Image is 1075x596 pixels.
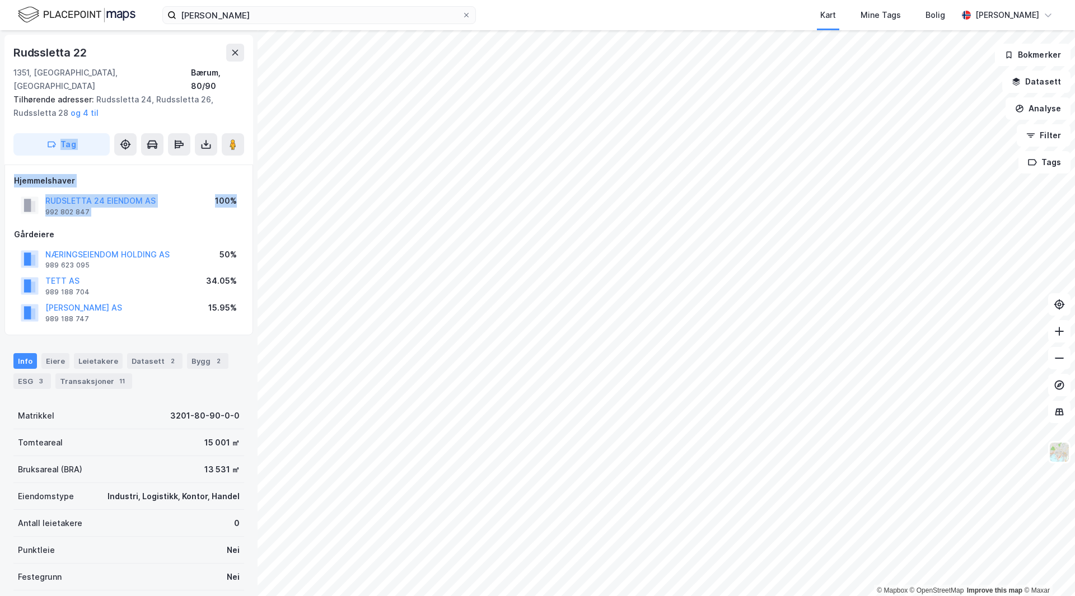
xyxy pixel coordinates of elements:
div: Eiendomstype [18,490,74,503]
button: Filter [1017,124,1071,147]
div: 3201-80-90-0-0 [170,409,240,423]
div: 989 188 747 [45,315,89,323]
div: Festegrunn [18,570,62,584]
div: Punktleie [18,543,55,557]
div: Rudssletta 22 [13,44,88,62]
div: 3 [35,376,46,387]
iframe: Chat Widget [1019,542,1075,596]
div: Kontrollprogram for chat [1019,542,1075,596]
div: Nei [227,570,240,584]
div: 13 531 ㎡ [204,463,240,476]
div: Kart [820,8,836,22]
button: Datasett [1002,71,1071,93]
input: Søk på adresse, matrikkel, gårdeiere, leietakere eller personer [176,7,462,24]
span: Tilhørende adresser: [13,95,96,104]
a: Improve this map [967,586,1022,594]
div: Leietakere [74,353,123,369]
a: Mapbox [877,586,908,594]
div: Bolig [926,8,945,22]
div: 0 [234,517,240,530]
div: Rudssletta 24, Rudssletta 26, Rudssletta 28 [13,93,235,120]
div: 2 [213,355,224,367]
div: Bærum, 80/90 [191,66,244,93]
button: Tag [13,133,110,156]
div: 15 001 ㎡ [204,436,240,449]
div: 992 802 847 [45,208,90,217]
button: Bokmerker [995,44,1071,66]
div: 1351, [GEOGRAPHIC_DATA], [GEOGRAPHIC_DATA] [13,66,191,93]
div: 989 623 095 [45,261,90,270]
div: Bruksareal (BRA) [18,463,82,476]
div: Antall leietakere [18,517,82,530]
img: logo.f888ab2527a4732fd821a326f86c7f29.svg [18,5,135,25]
div: Gårdeiere [14,228,244,241]
div: 2 [167,355,178,367]
div: Datasett [127,353,183,369]
div: Mine Tags [861,8,901,22]
a: OpenStreetMap [910,586,964,594]
div: Industri, Logistikk, Kontor, Handel [107,490,240,503]
div: Info [13,353,37,369]
div: Eiere [41,353,69,369]
div: 15.95% [208,301,237,315]
div: Transaksjoner [55,373,132,389]
div: Bygg [187,353,228,369]
img: Z [1049,442,1070,463]
button: Analyse [1006,97,1071,120]
div: ESG [13,373,51,389]
div: Matrikkel [18,409,54,423]
div: Nei [227,543,240,557]
div: Tomteareal [18,436,63,449]
button: Tags [1018,151,1071,173]
div: [PERSON_NAME] [975,8,1039,22]
div: 989 188 704 [45,288,90,297]
div: Hjemmelshaver [14,174,244,187]
div: 100% [215,194,237,208]
div: 34.05% [206,274,237,288]
div: 50% [219,248,237,261]
div: 11 [116,376,128,387]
